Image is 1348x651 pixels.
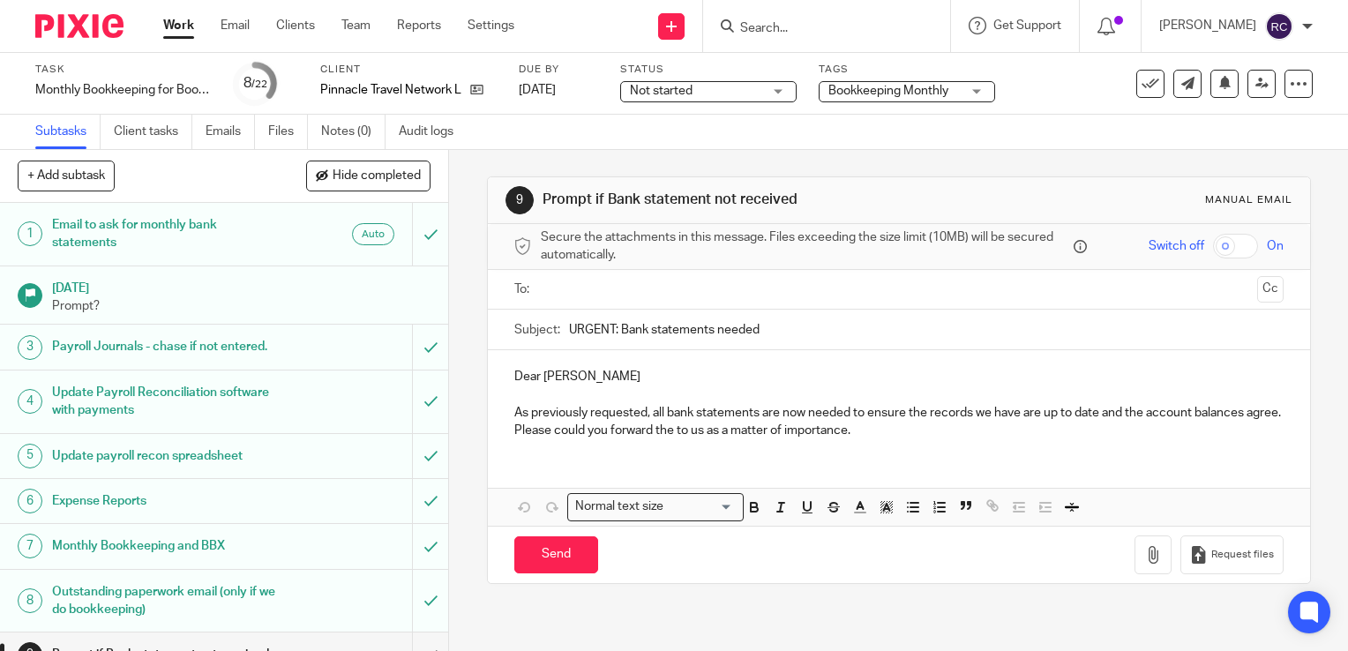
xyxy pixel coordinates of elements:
[1265,12,1293,41] img: svg%3E
[18,444,42,468] div: 5
[630,85,693,97] span: Not started
[114,115,192,149] a: Client tasks
[163,17,194,34] a: Work
[35,63,212,77] label: Task
[819,63,995,77] label: Tags
[514,536,598,574] input: Send
[567,493,744,520] div: Search for option
[397,17,441,34] a: Reports
[35,14,124,38] img: Pixie
[519,63,598,77] label: Due by
[738,21,897,37] input: Search
[52,488,281,514] h1: Expense Reports
[18,389,42,414] div: 4
[306,161,431,191] button: Hide completed
[320,81,461,99] p: Pinnacle Travel Network Ltd
[18,161,115,191] button: + Add subtask
[1211,548,1274,562] span: Request files
[52,443,281,469] h1: Update payroll recon spreadsheet
[514,281,534,298] label: To:
[18,335,42,360] div: 3
[52,297,431,315] p: Prompt?
[399,115,467,149] a: Audit logs
[514,321,560,339] label: Subject:
[572,498,668,516] span: Normal text size
[1257,276,1284,303] button: Cc
[35,115,101,149] a: Subtasks
[221,17,250,34] a: Email
[52,379,281,424] h1: Update Payroll Reconciliation software with payments
[321,115,386,149] a: Notes (0)
[468,17,514,34] a: Settings
[251,79,267,89] small: /22
[352,223,394,245] div: Auto
[519,84,556,96] span: [DATE]
[276,17,315,34] a: Clients
[52,275,431,297] h1: [DATE]
[1159,17,1256,34] p: [PERSON_NAME]
[268,115,308,149] a: Files
[52,579,281,624] h1: Outstanding paperwork email (only if we do bookkeeping)
[828,85,948,97] span: Bookkeeping Monthly
[320,63,497,77] label: Client
[505,186,534,214] div: 9
[670,498,733,516] input: Search for option
[1180,535,1283,575] button: Request files
[18,534,42,558] div: 7
[1205,193,1292,207] div: Manual email
[52,533,281,559] h1: Monthly Bookkeeping and BBX
[333,169,421,183] span: Hide completed
[541,228,1069,265] span: Secure the attachments in this message. Files exceeding the size limit (10MB) will be secured aut...
[1267,237,1284,255] span: On
[1149,237,1204,255] span: Switch off
[341,17,371,34] a: Team
[514,404,1284,440] p: As previously requested, all bank statements are now needed to ensure the records we have are up ...
[52,333,281,360] h1: Payroll Journals - chase if not entered.
[243,73,267,94] div: 8
[18,489,42,513] div: 6
[206,115,255,149] a: Emails
[52,212,281,257] h1: Email to ask for monthly bank statements
[993,19,1061,32] span: Get Support
[514,368,1284,385] p: Dear [PERSON_NAME]
[18,588,42,613] div: 8
[18,221,42,246] div: 1
[35,81,212,99] div: Monthly Bookkeeping for Bookkeeping clients
[543,191,936,209] h1: Prompt if Bank statement not received
[620,63,797,77] label: Status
